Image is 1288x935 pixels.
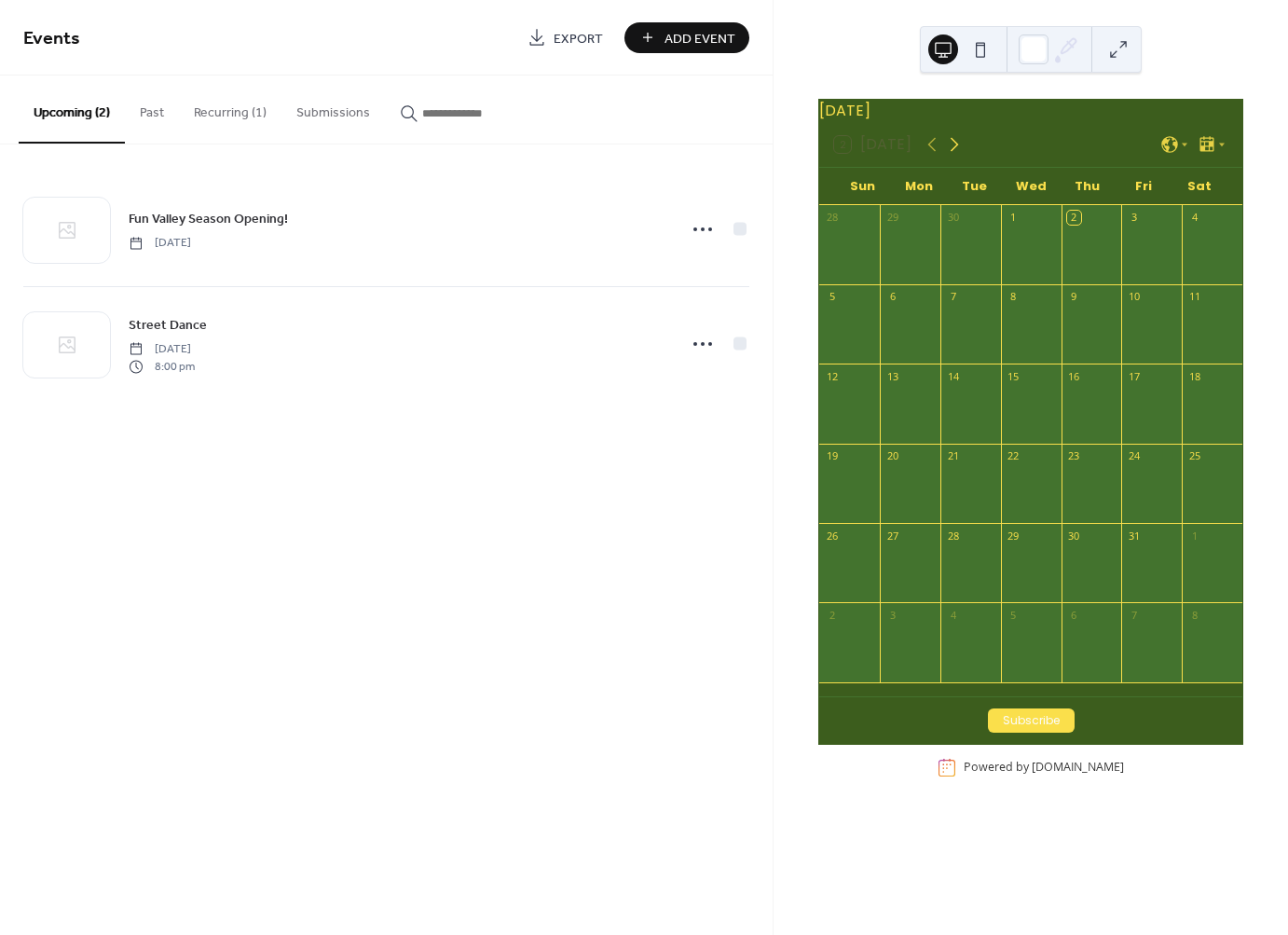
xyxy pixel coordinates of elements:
span: 8:00 pm [129,358,195,375]
button: Subscribe [988,708,1075,733]
div: 1 [1187,529,1201,543]
div: Thu [1059,168,1115,205]
a: Fun Valley Season Opening! [129,208,288,229]
span: [DATE] [129,235,191,252]
div: 25 [1187,449,1201,463]
div: Fri [1115,168,1171,205]
button: Submissions [281,76,385,142]
div: 30 [946,211,960,225]
button: Recurring (1) [179,76,281,142]
div: 8 [1007,290,1021,304]
div: 29 [885,211,899,225]
div: 27 [885,529,899,543]
span: Add Event [665,29,735,48]
div: 28 [946,529,960,543]
button: Add Event [624,22,749,53]
div: 5 [825,290,839,304]
span: Street Dance [129,316,207,336]
div: 24 [1127,449,1141,463]
div: 7 [946,290,960,304]
div: [DATE] [819,100,1242,122]
div: 3 [1127,211,1141,225]
div: 26 [825,529,839,543]
div: 2 [1067,211,1081,225]
div: 18 [1187,369,1201,383]
div: 12 [825,369,839,383]
div: 9 [1067,290,1081,304]
button: Upcoming (2) [19,76,125,144]
div: 16 [1067,369,1081,383]
div: 8 [1187,608,1201,622]
div: 21 [946,449,960,463]
div: 3 [885,608,899,622]
div: Sat [1172,168,1227,205]
div: 29 [1007,529,1021,543]
div: 14 [946,369,960,383]
div: Sun [834,168,890,205]
div: 17 [1127,369,1141,383]
div: 6 [885,290,899,304]
div: 4 [1187,211,1201,225]
div: Mon [890,168,946,205]
div: 19 [825,449,839,463]
div: 11 [1187,290,1201,304]
span: Events [23,21,80,57]
div: Tue [947,168,1003,205]
div: 2 [825,608,839,622]
div: 28 [825,211,839,225]
span: Fun Valley Season Opening! [129,210,288,229]
div: 10 [1127,290,1141,304]
div: 13 [885,369,899,383]
a: Export [514,22,617,53]
div: 15 [1007,369,1021,383]
div: 22 [1007,449,1021,463]
div: 6 [1067,608,1081,622]
a: Street Dance [129,314,207,336]
a: [DOMAIN_NAME] [1032,760,1124,776]
div: 4 [946,608,960,622]
button: Past [125,76,179,142]
div: 7 [1127,608,1141,622]
div: 1 [1007,211,1021,225]
div: 31 [1127,529,1141,543]
div: 23 [1067,449,1081,463]
span: [DATE] [129,341,195,358]
div: 30 [1067,529,1081,543]
div: 20 [885,449,899,463]
div: Wed [1003,168,1059,205]
span: Export [554,29,603,48]
div: 5 [1007,608,1021,622]
div: Powered by [964,760,1124,776]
